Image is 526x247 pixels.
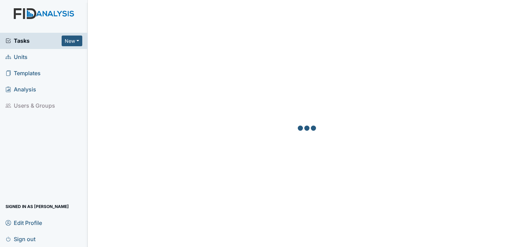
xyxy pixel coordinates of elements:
[6,52,28,62] span: Units
[62,36,82,46] button: New
[6,201,69,212] span: Signed in as [PERSON_NAME]
[6,234,35,244] span: Sign out
[6,217,42,228] span: Edit Profile
[6,68,41,79] span: Templates
[6,84,36,95] span: Analysis
[6,37,62,45] a: Tasks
